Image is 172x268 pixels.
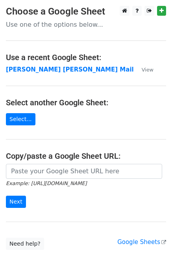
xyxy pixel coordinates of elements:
[142,67,154,73] small: View
[6,238,44,250] a: Need help?
[6,164,162,179] input: Paste your Google Sheet URL here
[6,20,166,29] p: Use one of the options below...
[6,66,134,73] a: [PERSON_NAME] [PERSON_NAME] Mail
[6,151,166,161] h4: Copy/paste a Google Sheet URL:
[6,180,87,186] small: Example: [URL][DOMAIN_NAME]
[6,113,35,125] a: Select...
[6,98,166,107] h4: Select another Google Sheet:
[134,66,154,73] a: View
[6,196,26,208] input: Next
[6,6,166,17] h3: Choose a Google Sheet
[6,53,166,62] h4: Use a recent Google Sheet:
[117,239,166,246] a: Google Sheets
